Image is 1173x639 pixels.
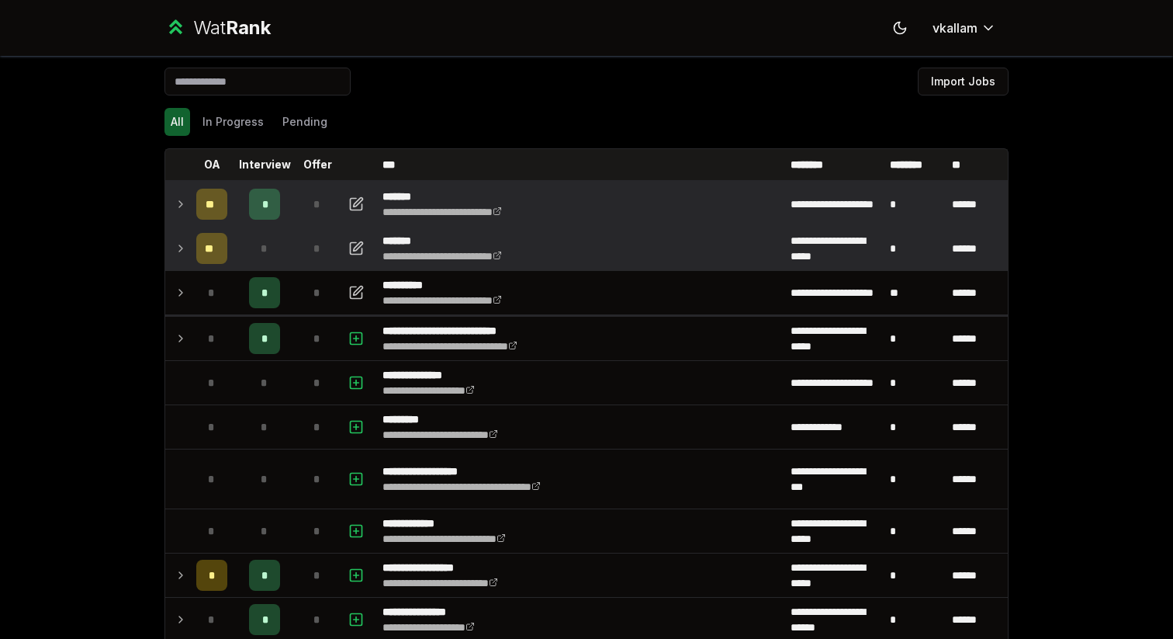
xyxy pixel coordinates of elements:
[164,108,190,136] button: All
[276,108,334,136] button: Pending
[303,157,332,172] p: Offer
[918,68,1009,96] button: Import Jobs
[196,108,270,136] button: In Progress
[164,16,271,40] a: WatRank
[920,14,1009,42] button: vkallam
[193,16,271,40] div: Wat
[933,19,977,37] span: vkallam
[226,16,271,39] span: Rank
[239,157,291,172] p: Interview
[204,157,220,172] p: OA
